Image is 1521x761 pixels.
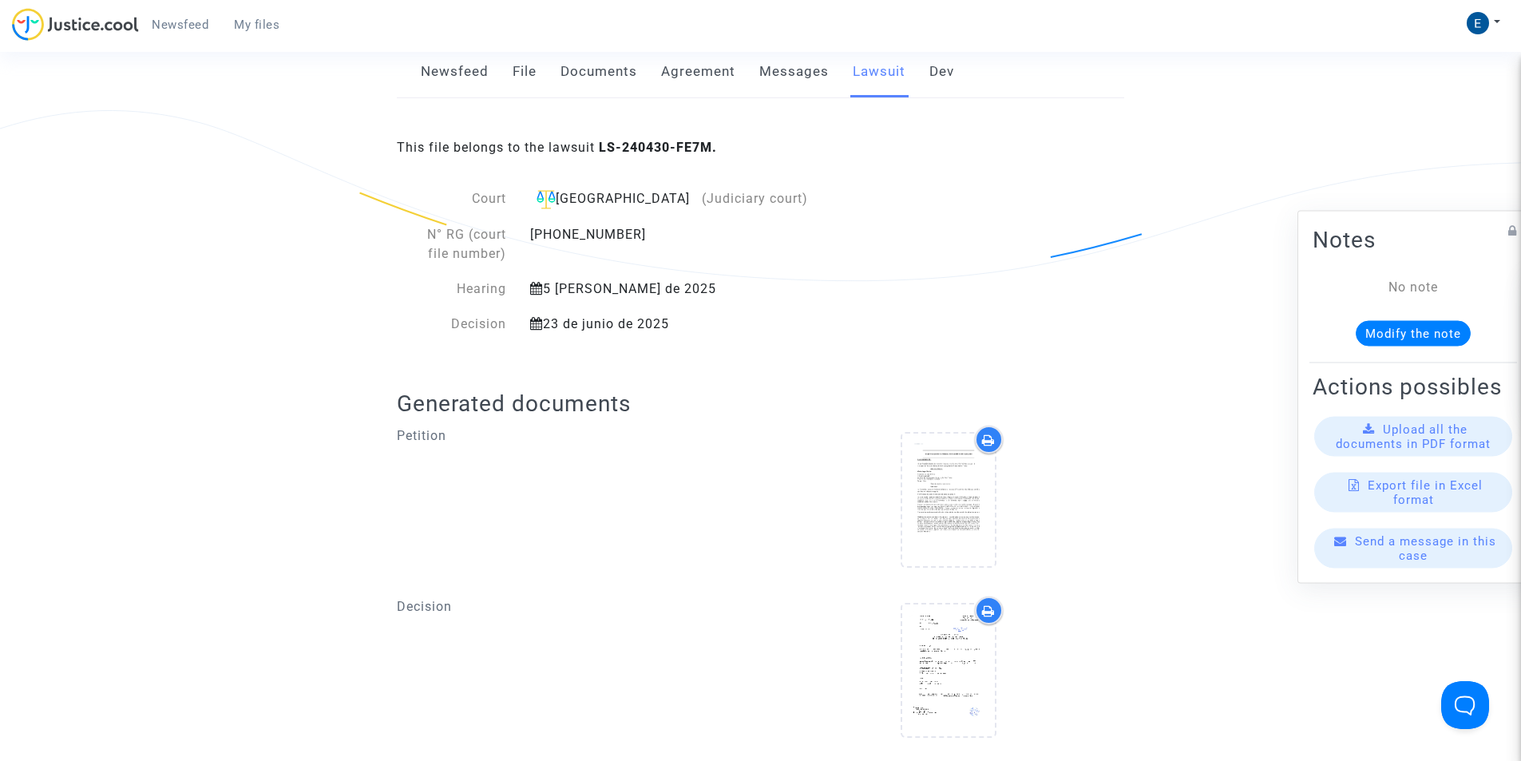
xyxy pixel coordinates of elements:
div: 23 de junio de 2025 [518,315,842,334]
span: Upload all the documents in PDF format [1336,422,1491,450]
a: File [513,46,537,98]
span: Export file in Excel format [1368,478,1483,506]
div: No note [1337,277,1490,296]
img: ACg8ocICGBWcExWuj3iT2MEg9j5dw-yx0VuEqZIV0SNsKSMu=s96-c [1467,12,1489,34]
div: N° RG (court file number) [397,225,518,264]
span: My files [234,18,279,32]
a: Dev [929,46,954,98]
img: jc-logo.svg [12,8,139,41]
p: Decision [397,597,749,616]
span: (Judiciary court) [702,191,808,206]
div: Decision [397,315,518,334]
a: Agreement [661,46,735,98]
a: Newsfeed [421,46,489,98]
h2: Notes [1313,225,1514,253]
div: [GEOGRAPHIC_DATA] [530,189,830,209]
div: Hearing [397,279,518,299]
b: LS-240430-FE7M. [599,140,717,155]
h2: Generated documents [397,390,1124,418]
iframe: Help Scout Beacon - Open [1441,681,1489,729]
button: Modify the note [1356,320,1471,346]
div: 5 [PERSON_NAME] de 2025 [518,279,842,299]
span: This file belongs to the lawsuit [397,140,717,155]
a: Newsfeed [139,13,221,37]
h2: Actions possibles [1313,372,1514,400]
img: icon-faciliter-sm.svg [537,190,556,209]
p: Petition [397,426,749,446]
span: Newsfeed [152,18,208,32]
a: Lawsuit [853,46,905,98]
a: Messages [759,46,829,98]
a: Documents [560,46,637,98]
div: [PHONE_NUMBER] [518,225,842,264]
div: Court [397,189,518,209]
span: Send a message in this case [1355,533,1496,562]
a: My files [221,13,292,37]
